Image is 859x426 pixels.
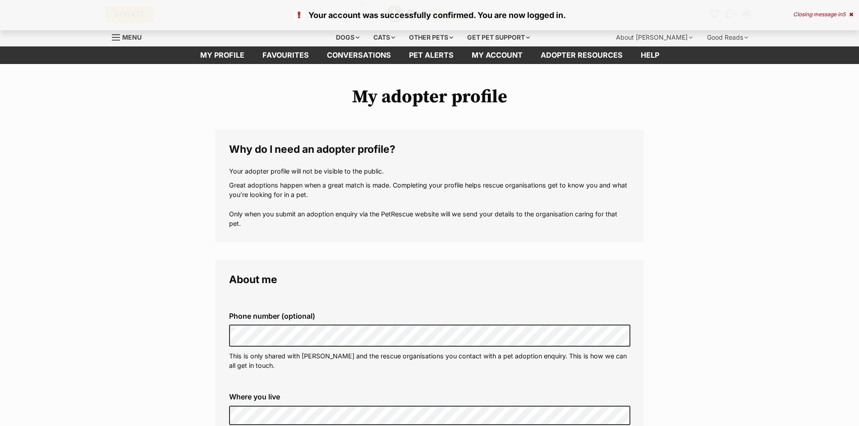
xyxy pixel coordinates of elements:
[229,274,630,285] legend: About me
[229,143,630,155] legend: Why do I need an adopter profile?
[216,87,644,107] h1: My adopter profile
[318,46,400,64] a: conversations
[229,312,630,320] label: Phone number (optional)
[403,28,459,46] div: Other pets
[229,351,630,371] p: This is only shared with [PERSON_NAME] and the rescue organisations you contact with a pet adopti...
[367,28,401,46] div: Cats
[191,46,253,64] a: My profile
[122,33,142,41] span: Menu
[701,28,754,46] div: Good Reads
[532,46,632,64] a: Adopter resources
[400,46,463,64] a: Pet alerts
[229,180,630,229] p: Great adoptions happen when a great match is made. Completing your profile helps rescue organisat...
[463,46,532,64] a: My account
[632,46,668,64] a: Help
[229,166,630,176] p: Your adopter profile will not be visible to the public.
[330,28,366,46] div: Dogs
[216,130,644,242] fieldset: Why do I need an adopter profile?
[112,28,148,45] a: Menu
[610,28,699,46] div: About [PERSON_NAME]
[229,393,630,401] label: Where you live
[461,28,536,46] div: Get pet support
[253,46,318,64] a: Favourites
